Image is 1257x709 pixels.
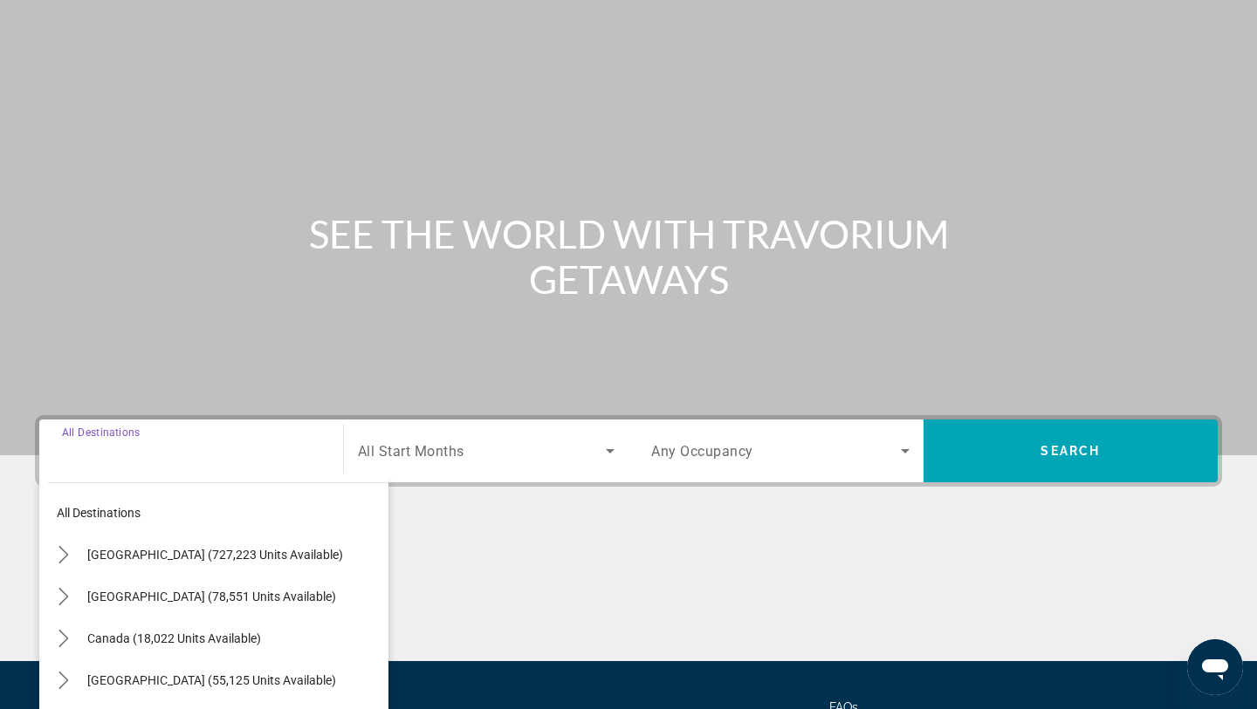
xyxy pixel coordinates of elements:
span: Any Occupancy [651,443,753,460]
button: Toggle United States (727,223 units available) submenu [48,540,79,570]
button: Select destination: Canada (18,022 units available) [79,623,388,654]
h1: SEE THE WORLD WITH TRAVORIUM GETAWAYS [301,211,956,302]
button: Select destination: All destinations [48,497,388,528]
button: Search [924,419,1219,482]
span: [GEOGRAPHIC_DATA] (55,125 units available) [87,673,336,687]
span: [GEOGRAPHIC_DATA] (78,551 units available) [87,590,336,603]
button: Select destination: Mexico (78,551 units available) [79,581,388,612]
span: [GEOGRAPHIC_DATA] (727,223 units available) [87,548,343,562]
span: All Start Months [358,443,464,460]
button: Toggle Canada (18,022 units available) submenu [48,624,79,654]
button: Select destination: United States (727,223 units available) [79,539,388,570]
div: Search widget [39,419,1218,482]
input: Select destination [62,441,320,462]
span: All Destinations [62,426,140,438]
button: Toggle Caribbean & Atlantic Islands (55,125 units available) submenu [48,665,79,696]
iframe: Button to launch messaging window [1187,639,1243,695]
span: Search [1041,444,1100,458]
button: Select destination: Caribbean & Atlantic Islands (55,125 units available) [79,665,388,696]
span: Canada (18,022 units available) [87,631,261,645]
span: All destinations [57,506,141,520]
button: Toggle Mexico (78,551 units available) submenu [48,582,79,612]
